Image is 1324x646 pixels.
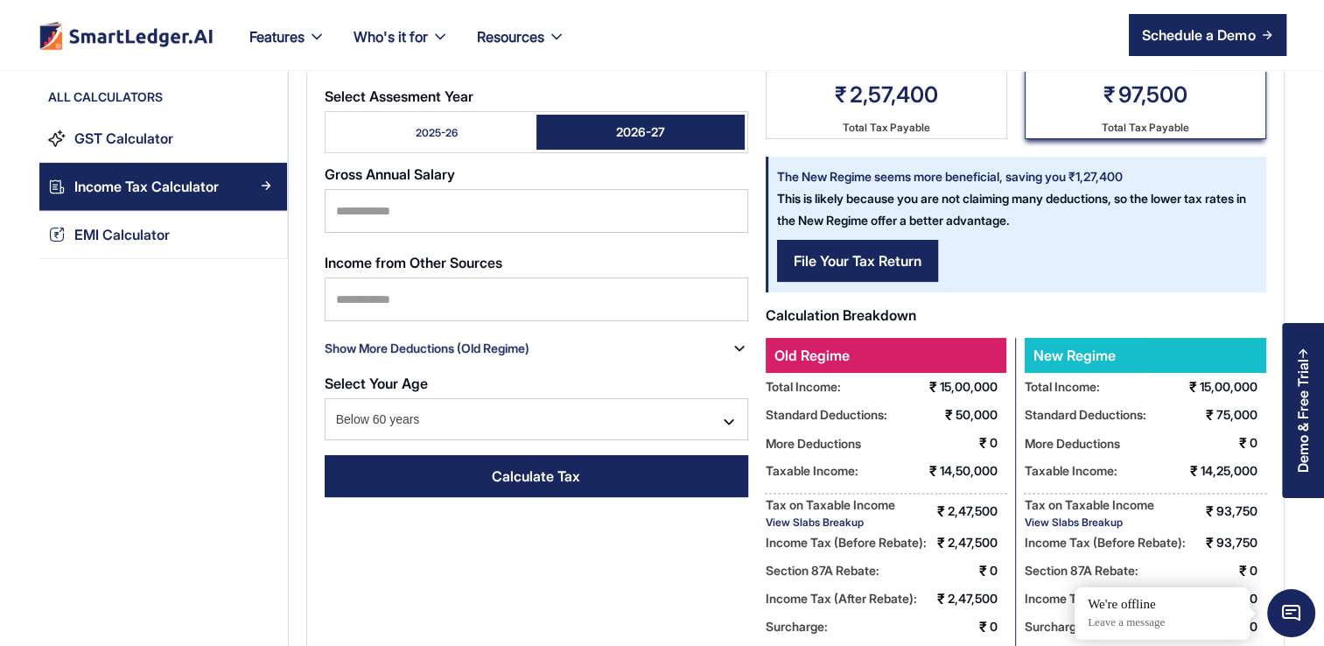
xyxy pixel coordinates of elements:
div: Resources [463,25,579,70]
div: Income Tax (After Rebate): [766,585,917,613]
div: Features [235,25,340,70]
div: 2,47,500 [948,529,1006,557]
div: 93,750 [1216,585,1266,613]
div: Section 87A Rebate: [1025,557,1138,585]
div: 2025-26 [416,125,458,140]
div: 2026-27 [616,123,665,141]
div: Income Tax (Before Rebate): [766,529,927,557]
img: Arrow Right Blue [261,180,271,191]
div: Calculate Tax [492,466,580,487]
div: ₹ [979,429,987,457]
strong: Income from Other Sources [325,254,502,271]
div: ₹ [1239,557,1247,585]
div: GST Calculator [74,127,173,151]
div: Calculation Breakdown [766,301,1266,329]
a: Calculate Tax [325,455,748,497]
div: ₹ [1239,429,1247,457]
label: Select Assesment Year [325,88,748,104]
div: 0 [990,613,1006,641]
div: 93,750 [1216,529,1266,557]
div: ₹ [1103,80,1116,109]
div: ₹ [929,457,937,485]
div: Income Tax (After Rebate): [1025,585,1176,613]
div: Standard Deductions: [766,401,887,429]
img: Arrow Right Blue [261,228,271,239]
img: footer logo [38,21,214,50]
div: 14,50,000 [940,457,1006,485]
div: Show More Deductions (Old Regime) [325,334,529,362]
div: File Your Tax Return [794,250,921,271]
div: Demo & Free Trial [1295,359,1311,473]
div: ₹ [937,585,945,613]
span: Chat Widget [1267,589,1315,637]
div: Who's it for [354,25,428,49]
div: 0 [1250,557,1266,585]
a: home [38,21,214,50]
div: ₹ [937,529,945,557]
div: EMI Calculator [74,223,170,247]
div: ₹ [945,401,953,429]
strong: Select Your Age [325,375,428,392]
div: We're offline [1088,596,1236,614]
form: Email Form [325,80,748,508]
div: ₹ [835,80,847,109]
div: ₹ [1206,529,1214,557]
div: Taxable Income: [1025,457,1117,485]
div: 97,500 [1118,80,1187,109]
div: Section 87A Rebate: [766,557,879,585]
div: More Deductions [1025,432,1120,454]
strong: Gross Annual Salary [325,165,455,183]
div: 14,25,000 [1201,457,1266,485]
div: 15,00,000 [1200,373,1266,401]
div: 0 [990,429,1006,457]
img: arrow right icon [1262,30,1272,40]
img: mingcute_down-line [720,413,738,431]
div: Surcharge: [766,613,828,641]
div: Tax on Taxable Income [766,494,895,516]
div: Who's it for [340,25,463,70]
a: EMI CalculatorArrow Right Blue [39,211,287,259]
div: Income Tax Calculator [74,175,219,199]
div: Standard Deductions: [1025,401,1146,429]
img: mingcute_down-line [731,340,748,357]
div: 2,47,500 [948,585,1006,613]
p: Leave a message [1088,615,1236,630]
div: Resources [477,25,544,49]
a: Income Tax CalculatorArrow Right Blue [39,163,287,211]
div: ₹ [979,557,987,585]
div: 75,000 [1216,401,1266,429]
div: Tax on Taxable Income [1025,494,1154,516]
div: ₹ [1206,497,1214,525]
div: View Slabs Breakup [1025,516,1154,529]
div: Total Income: [1025,373,1100,401]
strong: The New Regime seems more beneficial, saving you ₹1,27,400 [777,169,1123,184]
div: 2,57,400 [850,80,938,109]
div: All Calculators [39,88,287,115]
a: Schedule a Demo [1129,14,1286,56]
div: Below 60 years [325,398,748,440]
div: 0 [990,557,1006,585]
div: Income Tax (Before Rebate): [1025,529,1186,557]
div: More Deductions [766,432,861,454]
img: Arrow Right Blue [261,132,271,143]
div: ₹ [929,373,937,401]
div: Taxable Income: [766,457,858,485]
div: 2,47,500 [948,497,1006,525]
div: ₹ [1206,585,1214,613]
div: New Regime [1025,338,1145,373]
a: File Your Tax Return [777,240,938,282]
div: 50,000 [956,401,1006,429]
div: Schedule a Demo [1142,25,1255,46]
div: ₹ [1190,457,1198,485]
div: 0 [1250,613,1266,641]
div: ₹ [1206,401,1214,429]
div: This is likely because you are not claiming many deductions, so the lower tax rates in the New Re... [768,157,1257,231]
div: Total Tax Payable [1102,116,1189,138]
div: Total Income: [766,373,841,401]
div: 93,750 [1216,497,1266,525]
div: Features [249,25,305,49]
div: View Slabs Breakup [766,516,895,529]
div: Total Tax Payable [843,116,930,138]
div: Surcharge: [1025,613,1087,641]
